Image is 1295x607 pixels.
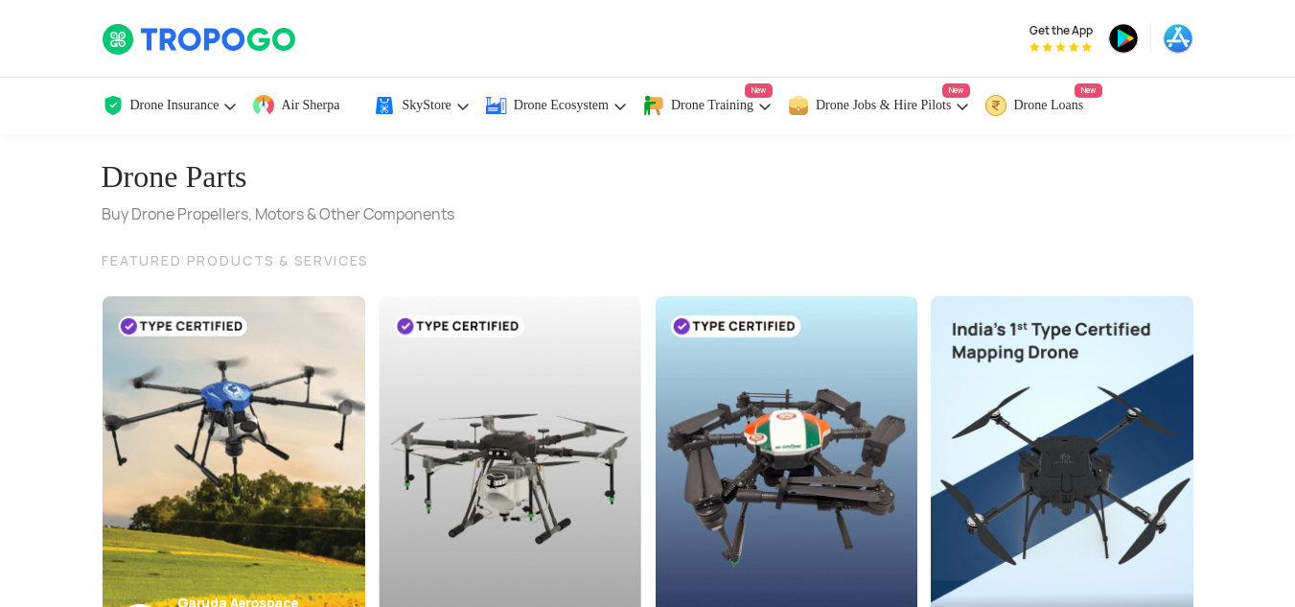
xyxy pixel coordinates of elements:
span: Drone Ecosystem [514,98,609,113]
a: Air Sherpa [252,78,358,134]
span: New [1075,83,1102,98]
span: Air Sherpa [281,98,339,113]
span: SkyStore [402,98,451,113]
a: Drone Insurance [102,78,239,134]
img: TropoGo Logo [102,23,298,56]
span: Drone Training [671,98,753,113]
span: New [745,83,773,98]
span: Get the App [1029,23,1093,38]
a: Drone Ecosystem [485,78,628,134]
div: Buy Drone Propellers, Motors & Other Components [102,203,454,226]
a: Drone TrainingNew [642,78,773,134]
img: ic_playstore.png [1108,23,1139,54]
span: Drone Loans [1013,98,1083,113]
span: Drone Insurance [130,98,220,113]
a: Drone Jobs & Hire PilotsNew [787,78,971,134]
a: Drone LoansNew [984,78,1102,134]
img: ic_appstore.png [1163,23,1193,54]
span: Drone Jobs & Hire Pilots [816,98,952,113]
img: App Raking [1029,42,1092,52]
span: New [942,83,970,98]
a: SkyStore [373,78,470,134]
div: FEATURED PRODUCTS & SERVICES [102,249,1194,272]
h1: Drone Parts [102,150,454,203]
